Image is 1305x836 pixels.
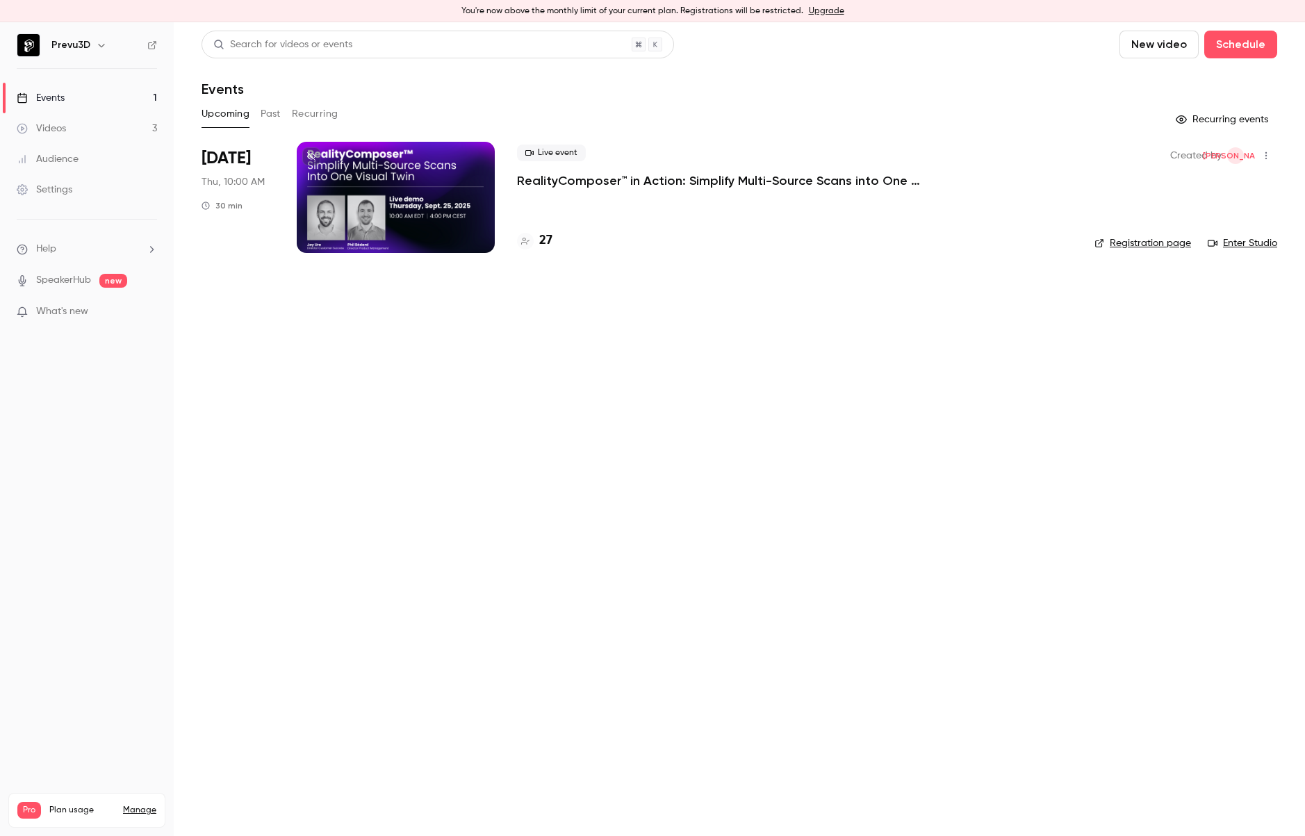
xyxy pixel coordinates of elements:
[202,147,251,170] span: [DATE]
[1203,147,1269,164] span: [PERSON_NAME]
[36,304,88,319] span: What's new
[17,802,41,819] span: Pro
[1170,147,1222,164] span: Created by
[140,306,157,318] iframe: Noticeable Trigger
[99,274,127,288] span: new
[202,200,243,211] div: 30 min
[17,91,65,105] div: Events
[17,122,66,136] div: Videos
[1204,31,1277,58] button: Schedule
[123,805,156,816] a: Manage
[1227,147,1244,164] span: Julie Osmond
[1208,236,1277,250] a: Enter Studio
[17,242,157,256] li: help-dropdown-opener
[517,172,934,189] a: RealityComposer™ in Action: Simplify Multi-Source Scans into One Visual Twin
[17,34,40,56] img: Prevu3D
[292,103,338,125] button: Recurring
[51,38,90,52] h6: Prevu3D
[517,145,586,161] span: Live event
[539,231,552,250] h4: 27
[809,6,844,17] a: Upgrade
[202,81,244,97] h1: Events
[17,183,72,197] div: Settings
[49,805,115,816] span: Plan usage
[213,38,352,52] div: Search for videos or events
[1169,108,1277,131] button: Recurring events
[202,175,265,189] span: Thu, 10:00 AM
[1119,31,1199,58] button: New video
[36,242,56,256] span: Help
[17,152,79,166] div: Audience
[517,231,552,250] a: 27
[36,273,91,288] a: SpeakerHub
[261,103,281,125] button: Past
[1094,236,1191,250] a: Registration page
[202,142,274,253] div: Sep 25 Thu, 10:00 AM (America/Toronto)
[202,103,249,125] button: Upcoming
